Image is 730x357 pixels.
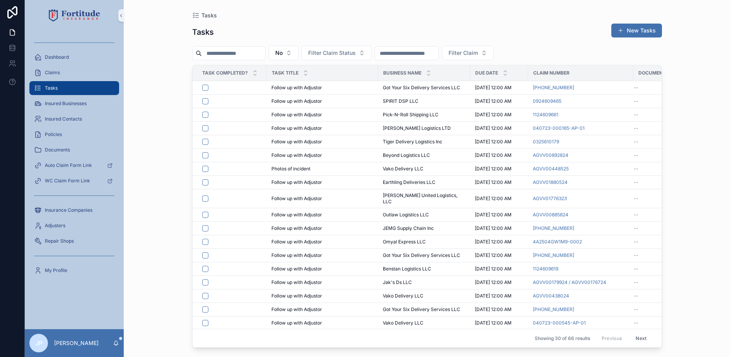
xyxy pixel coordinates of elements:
[634,212,638,218] span: --
[271,306,322,313] span: Follow up with Adjustor
[475,239,512,245] span: [DATE] 12:00 AM
[533,152,568,158] a: AGVV00892824
[533,179,568,185] span: AGVV01880524
[533,212,568,218] a: AGVV00885824
[383,179,435,185] span: Earthling Deliveries LLC
[202,70,248,76] span: Task Completed?
[630,332,652,344] button: Next
[271,239,322,245] span: Follow up with Adjustor
[533,85,574,91] a: [PHONE_NUMBER]
[634,152,638,158] span: --
[634,112,638,118] span: --
[533,225,574,231] a: [PHONE_NUMBER]
[475,179,512,185] span: [DATE] 12:00 AM
[308,49,356,57] span: Filter Claim Status
[271,166,310,172] span: Photos of incident
[29,203,119,217] a: Insurance Companies
[49,9,100,22] img: App logo
[475,139,512,145] span: [DATE] 12:00 AM
[271,279,322,286] span: Follow up with Adjustor
[475,166,512,172] span: [DATE] 12:00 AM
[533,252,574,258] a: [PHONE_NUMBER]
[29,112,119,126] a: Insured Contacts
[45,116,82,122] span: Insured Contacts
[634,125,638,131] span: --
[275,49,283,57] span: No
[634,166,638,172] span: --
[29,81,119,95] a: Tasks
[533,306,574,313] span: [PHONE_NUMBER]
[271,293,322,299] span: Follow up with Adjustor
[45,207,92,213] span: Insurance Companies
[634,195,638,202] span: --
[271,252,322,258] span: Follow up with Adjustor
[475,306,512,313] span: [DATE] 12:00 AM
[533,195,567,202] a: AGVV01776323
[271,212,322,218] span: Follow up with Adjustor
[475,293,512,299] span: [DATE] 12:00 AM
[271,320,322,326] span: Follow up with Adjustor
[29,174,119,188] a: WC Claim Form Link
[45,70,60,76] span: Claims
[272,70,298,76] span: Task Title
[634,179,638,185] span: --
[29,127,119,141] a: Policies
[271,85,322,91] span: Follow up with Adjustor
[45,238,74,244] span: Repair Shops
[383,293,423,299] span: Vako Delivery LLC
[533,112,558,118] a: 1124609661
[475,266,512,272] span: [DATE] 12:00 AM
[475,279,512,286] span: [DATE] 12:00 AM
[634,252,638,258] span: --
[45,223,65,229] span: Adjusters
[449,49,478,57] span: Filter Claim
[29,234,119,248] a: Repair Shops
[634,139,638,145] span: --
[383,279,412,286] span: Jak's Ds LLC
[533,125,585,131] a: 040723-000165-AP-01
[383,70,421,76] span: Business Name
[533,279,606,286] span: AGVV00179924 / AGVV00176724
[475,112,512,118] span: [DATE] 12:00 AM
[192,12,217,19] a: Tasks
[271,225,322,231] span: Follow up with Adjustor
[475,152,512,158] span: [DATE] 12:00 AM
[535,335,590,342] span: Showing 30 of 66 results
[634,266,638,272] span: --
[533,239,582,245] a: 4A2504GW1M9-0002
[45,85,58,91] span: Tasks
[383,139,442,145] span: Tiger Delivery Logistics Inc
[201,12,217,19] span: Tasks
[475,85,512,91] span: [DATE] 12:00 AM
[45,162,92,168] span: Auto Claim Form Link
[383,125,451,131] span: [PERSON_NAME] Logistics LTD
[533,320,586,326] a: 040723-000545-AP-01
[634,85,638,91] span: --
[475,70,498,76] span: Due Date
[634,320,638,326] span: --
[634,239,638,245] span: --
[533,266,558,272] span: 1124609619
[383,112,438,118] span: Pick-N-Roll Shipping LLC
[533,139,559,145] a: 0325610179
[533,293,569,299] a: AGVV00438024
[383,192,466,205] span: [PERSON_NAME] United Logistics, LLC
[271,266,322,272] span: Follow up with Adjustor
[383,239,426,245] span: Omyal Express LLC
[271,112,322,118] span: Follow up with Adjustor
[533,98,561,104] span: 0924609465
[271,98,322,104] span: Follow up with Adjustor
[475,252,512,258] span: [DATE] 12:00 AM
[638,70,669,76] span: Documents
[54,339,99,347] p: [PERSON_NAME]
[634,98,638,104] span: --
[45,100,87,107] span: Insured Businesses
[45,147,70,153] span: Documents
[475,98,512,104] span: [DATE] 12:00 AM
[533,166,569,172] span: AGVV00448525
